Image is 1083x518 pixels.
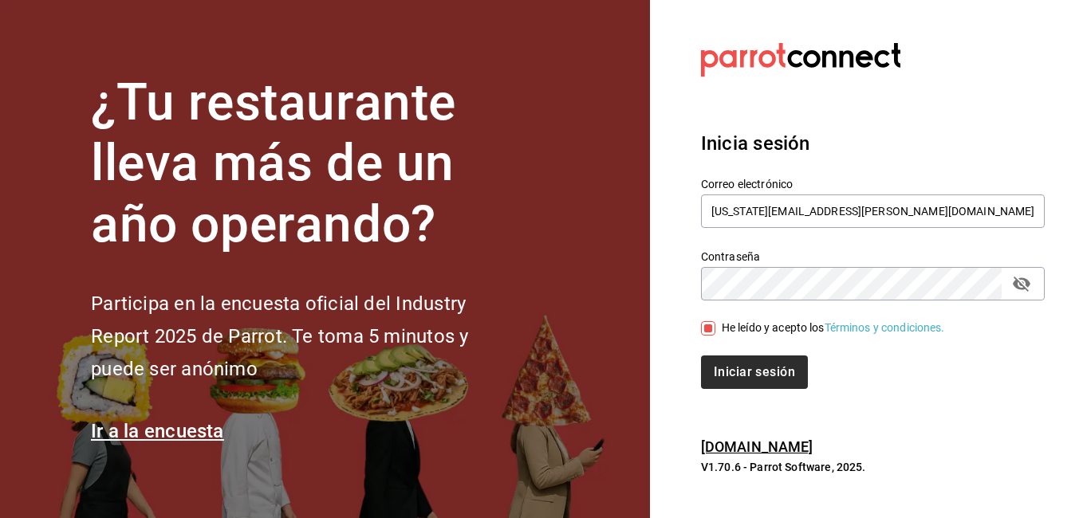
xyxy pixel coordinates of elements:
h3: Inicia sesión [701,129,1045,158]
h1: ¿Tu restaurante lleva más de un año operando? [91,73,522,256]
button: passwordField [1008,270,1035,297]
label: Contraseña [701,250,1045,261]
p: V1.70.6 - Parrot Software, 2025. [701,459,1045,475]
a: Términos y condiciones. [825,321,945,334]
input: Ingresa tu correo electrónico [701,194,1045,228]
div: He leído y acepto los [722,320,945,336]
h2: Participa en la encuesta oficial del Industry Report 2025 de Parrot. Te toma 5 minutos y puede se... [91,288,522,385]
label: Correo electrónico [701,178,1045,189]
a: [DOMAIN_NAME] [701,438,813,455]
button: Iniciar sesión [701,355,808,389]
a: Ir a la encuesta [91,420,224,442]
